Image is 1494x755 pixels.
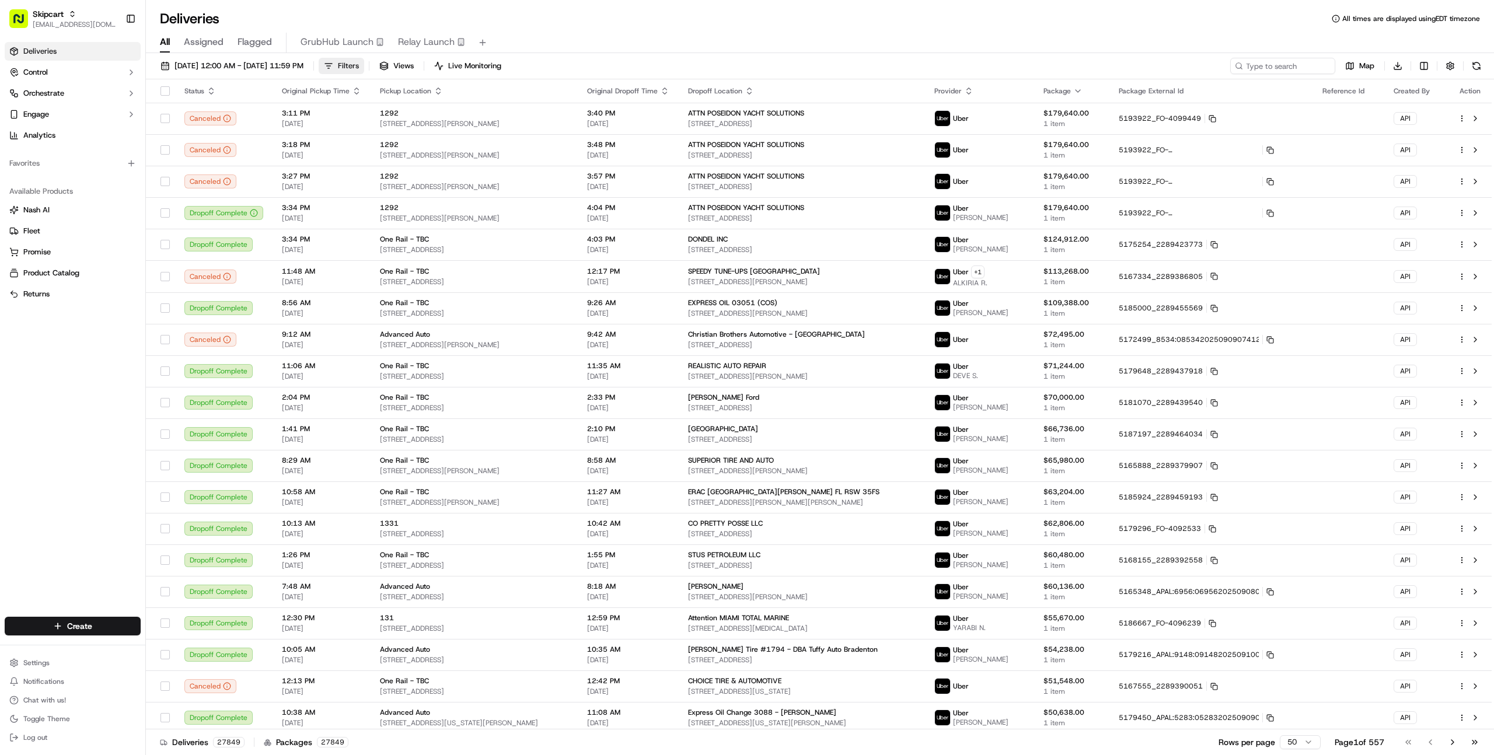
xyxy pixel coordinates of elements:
[184,270,236,284] div: Canceled
[23,109,49,120] span: Engage
[282,309,361,318] span: [DATE]
[25,111,46,132] img: 2790269178180_0ac78f153ef27d6c0503_72.jpg
[935,427,950,442] img: uber-new-logo.jpeg
[12,152,78,161] div: Past conversations
[1043,86,1071,96] span: Package
[688,214,916,223] span: [STREET_ADDRESS]
[1394,617,1417,630] button: API
[181,149,212,163] button: See all
[23,695,66,705] span: Chat with us!
[1394,522,1417,535] button: API
[1119,461,1203,470] span: 5165888_2289379907
[1119,366,1218,376] button: 5179648_2289437918
[23,130,55,141] span: Analytics
[935,710,950,725] img: uber-new-logo.jpeg
[282,298,361,307] span: 8:56 AM
[33,20,116,29] span: [EMAIL_ADDRESS][DOMAIN_NAME]
[1119,114,1201,123] span: 5193922_FO-4099449
[282,245,361,254] span: [DATE]
[953,278,987,288] span: ALKIRIA R.
[5,264,141,282] button: Product Catalog
[5,105,141,124] button: Engage
[184,206,263,220] div: Dropoff Complete
[282,214,361,223] span: [DATE]
[23,289,50,299] span: Returns
[12,47,212,65] p: Welcome 👋
[174,61,303,71] span: [DATE] 12:00 AM - [DATE] 11:59 PM
[1119,524,1201,533] span: 5179296_FO-4092533
[398,35,455,49] span: Relay Launch
[380,151,568,160] span: [STREET_ADDRESS][PERSON_NAME]
[1119,555,1203,565] span: 5168155_2289392558
[319,58,364,74] button: Filters
[953,308,1008,317] span: [PERSON_NAME]
[1394,144,1417,156] button: API
[184,333,236,347] button: Canceled
[160,9,219,28] h1: Deliveries
[82,289,141,298] a: Powered byPylon
[688,119,916,128] span: [STREET_ADDRESS]
[23,67,48,78] span: Control
[380,214,568,223] span: [STREET_ADDRESS][PERSON_NAME]
[1394,86,1430,96] span: Created By
[587,151,669,160] span: [DATE]
[587,298,669,307] span: 9:26 AM
[5,285,141,303] button: Returns
[935,205,950,221] img: uber-new-logo.jpeg
[1119,587,1259,596] span: 5165348_APAL:6956:0695620250908046018
[688,203,804,212] span: ATTN POSEIDON YACHT SOLUTIONS
[1394,711,1417,724] div: API
[1043,172,1100,181] span: $179,640.00
[1394,365,1417,377] button: API
[1394,554,1417,567] button: API
[380,330,430,339] span: Advanced Auto
[971,265,985,278] button: +1
[935,174,950,189] img: uber-new-logo.jpeg
[103,181,127,190] span: [DATE]
[1458,86,1482,96] div: Action
[935,458,950,473] img: uber-new-logo.jpeg
[5,655,141,671] button: Settings
[380,267,429,276] span: One Rail - TBC
[5,63,141,82] button: Control
[282,109,361,118] span: 3:11 PM
[1119,587,1274,596] button: 5165348_APAL:6956:0695620250908046018
[380,245,568,254] span: [STREET_ADDRESS]
[688,182,916,191] span: [STREET_ADDRESS]
[1043,245,1100,254] span: 1 item
[380,203,399,212] span: 1292
[184,86,204,96] span: Status
[1043,182,1100,191] span: 1 item
[1119,145,1274,155] button: 5193922_FO-4099449_job_4Pd2HG6nsPE7ERv3de4omo
[160,35,170,49] span: All
[587,245,669,254] span: [DATE]
[935,521,950,536] img: uber-new-logo.jpeg
[33,8,64,20] span: Skipcart
[380,86,431,96] span: Pickup Location
[935,584,950,599] img: uber-new-logo.jpeg
[282,277,361,286] span: [DATE]
[5,711,141,727] button: Toggle Theme
[688,235,728,244] span: DONDEL INC
[1119,240,1218,249] button: 5175254_2289423773
[1119,398,1218,407] button: 5181070_2289439540
[587,267,669,276] span: 12:17 PM
[184,111,236,125] button: Canceled
[1394,270,1417,283] button: API
[1119,240,1203,249] span: 5175254_2289423773
[198,115,212,129] button: Start new chat
[587,172,669,181] span: 3:57 PM
[935,647,950,662] img: uber-new-logo.jpeg
[1043,151,1100,160] span: 1 item
[184,174,236,188] button: Canceled
[1043,277,1100,286] span: 1 item
[1394,207,1417,219] button: API
[238,35,272,49] span: Flagged
[953,177,969,186] span: Uber
[953,267,969,277] span: Uber
[36,212,95,222] span: [PERSON_NAME]
[30,75,210,88] input: Got a question? Start typing here...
